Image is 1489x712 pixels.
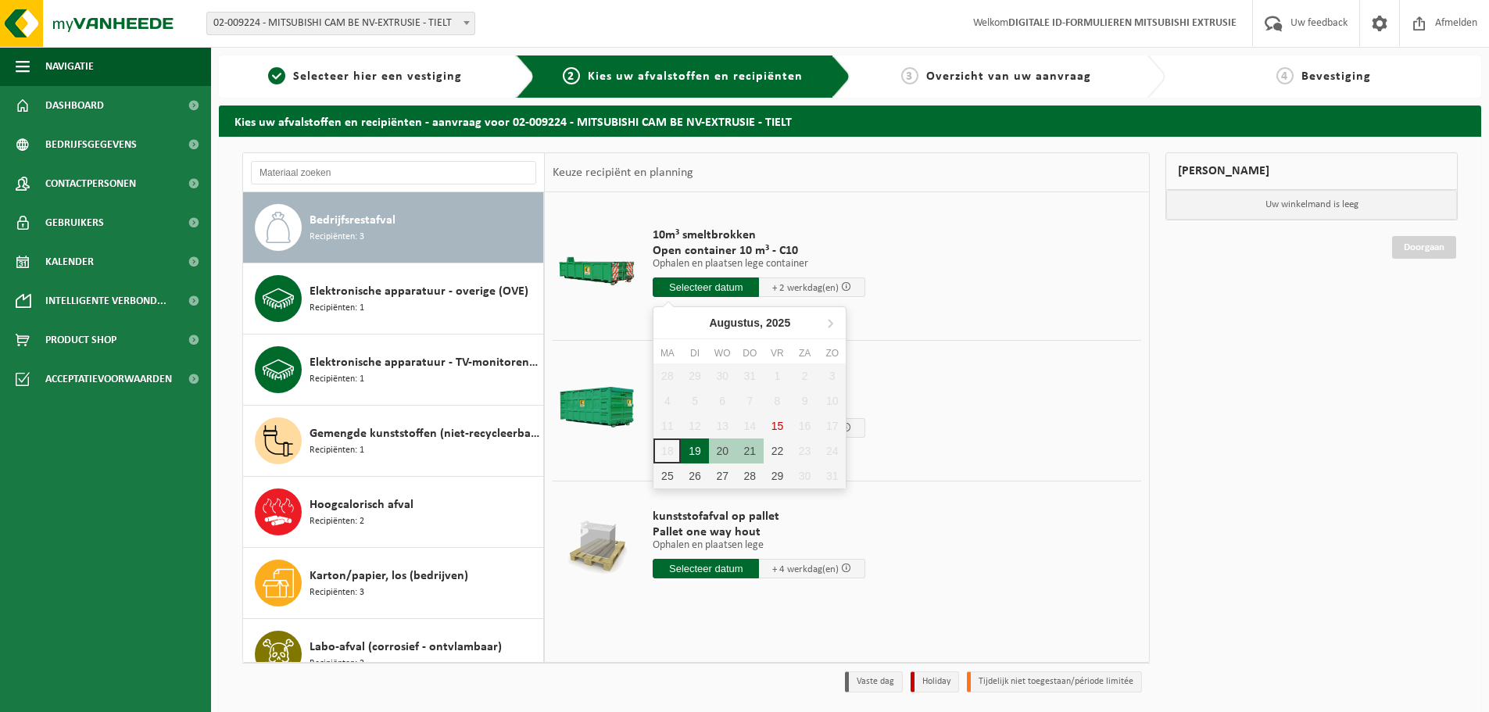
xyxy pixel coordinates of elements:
span: Kalender [45,242,94,281]
span: Recipiënten: 3 [310,585,364,600]
a: Doorgaan [1392,236,1456,259]
div: di [681,345,708,361]
strong: DIGITALE ID-FORMULIEREN MITSUBISHI EXTRUSIE [1008,17,1237,29]
span: 10m³ smeltbrokken [653,227,865,243]
span: Recipiënten: 1 [310,443,364,458]
span: 3 [901,67,918,84]
span: Karton/papier, los (bedrijven) [310,567,468,585]
div: wo [709,345,736,361]
span: Recipiënten: 1 [310,372,364,387]
span: Recipiënten: 3 [310,230,364,245]
div: ma [653,345,681,361]
li: Vaste dag [845,671,903,692]
span: Kies uw afvalstoffen en recipiënten [588,70,803,83]
div: 25 [653,463,681,488]
span: Intelligente verbond... [45,281,166,320]
div: do [736,345,764,361]
button: Hoogcalorisch afval Recipiënten: 2 [243,477,544,548]
div: 26 [681,463,708,488]
span: Elektronische apparatuur - TV-monitoren (TVM) [310,353,539,372]
div: [PERSON_NAME] [1165,152,1458,190]
span: 1 [268,67,285,84]
span: Gebruikers [45,203,104,242]
span: Gemengde kunststoffen (niet-recycleerbaar), exclusief PVC [310,424,539,443]
div: 20 [709,438,736,463]
span: kunststofafval op pallet [653,509,865,524]
p: Uw winkelmand is leeg [1166,190,1457,220]
span: + 4 werkdag(en) [772,564,839,574]
span: Recipiënten: 2 [310,657,364,671]
span: 2 [563,67,580,84]
span: Overzicht van uw aanvraag [926,70,1091,83]
div: 19 [681,438,708,463]
span: Bedrijfsrestafval [310,211,396,230]
button: Elektronische apparatuur - overige (OVE) Recipiënten: 1 [243,263,544,335]
i: 2025 [766,317,790,328]
span: Recipiënten: 1 [310,301,364,316]
span: Elektronische apparatuur - overige (OVE) [310,282,528,301]
div: vr [764,345,791,361]
button: Labo-afval (corrosief - ontvlambaar) Recipiënten: 2 [243,619,544,690]
span: Product Shop [45,320,116,360]
div: 28 [736,463,764,488]
div: 22 [764,438,791,463]
span: Acceptatievoorwaarden [45,360,172,399]
span: Open container 10 m³ - C10 [653,243,865,259]
span: Hoogcalorisch afval [310,496,413,514]
span: 02-009224 - MITSUBISHI CAM BE NV-EXTRUSIE - TIELT [206,12,475,35]
div: 27 [709,463,736,488]
li: Tijdelijk niet toegestaan/période limitée [967,671,1142,692]
span: Recipiënten: 2 [310,514,364,529]
input: Selecteer datum [653,559,759,578]
span: 4 [1276,67,1294,84]
span: Pallet one way hout [653,524,865,540]
span: + 2 werkdag(en) [772,283,839,293]
span: Dashboard [45,86,104,125]
input: Materiaal zoeken [251,161,536,184]
button: Karton/papier, los (bedrijven) Recipiënten: 3 [243,548,544,619]
span: Contactpersonen [45,164,136,203]
p: Ophalen en plaatsen lege container [653,259,865,270]
button: Elektronische apparatuur - TV-monitoren (TVM) Recipiënten: 1 [243,335,544,406]
input: Selecteer datum [653,277,759,297]
span: Selecteer hier een vestiging [293,70,462,83]
a: 1Selecteer hier een vestiging [227,67,503,86]
div: za [791,345,818,361]
span: Bedrijfsgegevens [45,125,137,164]
li: Holiday [911,671,959,692]
div: zo [818,345,846,361]
div: Augustus, [703,310,796,335]
span: 02-009224 - MITSUBISHI CAM BE NV-EXTRUSIE - TIELT [207,13,474,34]
p: Ophalen en plaatsen lege [653,540,865,551]
button: Gemengde kunststoffen (niet-recycleerbaar), exclusief PVC Recipiënten: 1 [243,406,544,477]
div: 29 [764,463,791,488]
button: Bedrijfsrestafval Recipiënten: 3 [243,192,544,263]
span: Bevestiging [1301,70,1371,83]
span: Labo-afval (corrosief - ontvlambaar) [310,638,502,657]
div: 21 [736,438,764,463]
span: Navigatie [45,47,94,86]
h2: Kies uw afvalstoffen en recipiënten - aanvraag voor 02-009224 - MITSUBISHI CAM BE NV-EXTRUSIE - T... [219,106,1481,136]
div: Keuze recipiënt en planning [545,153,701,192]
